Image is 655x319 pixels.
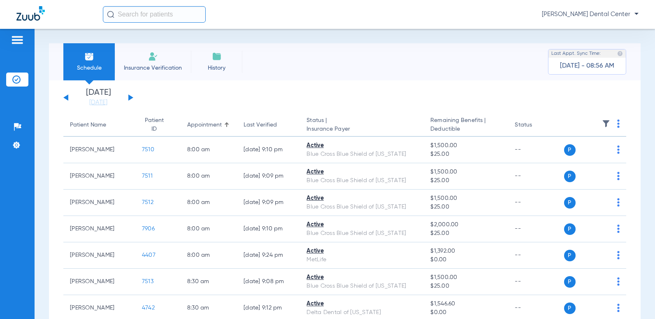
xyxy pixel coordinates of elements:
[307,256,417,264] div: MetLife
[307,273,417,282] div: Active
[508,114,564,137] th: Status
[142,173,153,179] span: 7511
[564,144,576,156] span: P
[181,190,237,216] td: 8:00 AM
[300,114,424,137] th: Status |
[237,163,300,190] td: [DATE] 9:09 PM
[430,229,502,238] span: $25.00
[307,300,417,308] div: Active
[430,256,502,264] span: $0.00
[63,163,135,190] td: [PERSON_NAME]
[244,121,293,129] div: Last Verified
[564,250,576,261] span: P
[617,51,623,56] img: last sync help info
[430,308,502,317] span: $0.00
[187,121,230,129] div: Appointment
[424,114,508,137] th: Remaining Benefits |
[430,300,502,308] span: $1,546.60
[142,116,167,134] div: Patient ID
[307,125,417,134] span: Insurance Payer
[430,194,502,203] span: $1,500.00
[560,62,614,70] span: [DATE] - 08:56 AM
[74,89,123,107] li: [DATE]
[307,308,417,317] div: Delta Dental of [US_STATE]
[307,168,417,176] div: Active
[142,147,154,152] span: 7510
[212,52,222,61] img: History
[142,199,153,205] span: 7512
[430,203,502,211] span: $25.00
[181,269,237,295] td: 8:30 AM
[237,216,300,242] td: [DATE] 9:10 PM
[551,49,601,58] span: Last Appt. Sync Time:
[617,145,620,154] img: group-dot-blue.svg
[63,242,135,269] td: [PERSON_NAME]
[142,305,155,311] span: 4742
[430,247,502,256] span: $1,392.00
[617,198,620,206] img: group-dot-blue.svg
[430,220,502,229] span: $2,000.00
[84,52,94,61] img: Schedule
[307,229,417,238] div: Blue Cross Blue Shield of [US_STATE]
[142,279,153,284] span: 7513
[430,168,502,176] span: $1,500.00
[307,247,417,256] div: Active
[430,273,502,282] span: $1,500.00
[197,64,236,72] span: History
[617,225,620,233] img: group-dot-blue.svg
[307,150,417,159] div: Blue Cross Blue Shield of [US_STATE]
[63,269,135,295] td: [PERSON_NAME]
[564,197,576,209] span: P
[148,52,158,61] img: Manual Insurance Verification
[237,190,300,216] td: [DATE] 9:09 PM
[542,10,639,19] span: [PERSON_NAME] Dental Center
[307,194,417,203] div: Active
[564,171,576,182] span: P
[74,99,123,107] a: [DATE]
[16,6,45,21] img: Zuub Logo
[564,303,576,314] span: P
[508,190,564,216] td: --
[142,252,156,258] span: 4407
[307,220,417,229] div: Active
[602,120,610,128] img: filter.svg
[107,11,114,18] img: Search Icon
[430,125,502,134] span: Deductible
[103,6,206,23] input: Search for patients
[617,251,620,259] img: group-dot-blue.svg
[63,216,135,242] td: [PERSON_NAME]
[181,216,237,242] td: 8:00 AM
[564,276,576,288] span: P
[237,269,300,295] td: [DATE] 9:08 PM
[617,172,620,180] img: group-dot-blue.svg
[307,141,417,150] div: Active
[564,223,576,235] span: P
[244,121,277,129] div: Last Verified
[430,141,502,150] span: $1,500.00
[430,176,502,185] span: $25.00
[617,120,620,128] img: group-dot-blue.svg
[307,176,417,185] div: Blue Cross Blue Shield of [US_STATE]
[11,35,24,45] img: hamburger-icon
[187,121,222,129] div: Appointment
[617,277,620,286] img: group-dot-blue.svg
[430,150,502,159] span: $25.00
[63,190,135,216] td: [PERSON_NAME]
[508,163,564,190] td: --
[70,121,129,129] div: Patient Name
[121,64,185,72] span: Insurance Verification
[617,304,620,312] img: group-dot-blue.svg
[508,216,564,242] td: --
[237,242,300,269] td: [DATE] 9:24 PM
[181,242,237,269] td: 8:00 AM
[142,116,174,134] div: Patient ID
[508,137,564,163] td: --
[70,121,106,129] div: Patient Name
[237,137,300,163] td: [DATE] 9:10 PM
[508,242,564,269] td: --
[181,163,237,190] td: 8:00 AM
[63,137,135,163] td: [PERSON_NAME]
[307,203,417,211] div: Blue Cross Blue Shield of [US_STATE]
[508,269,564,295] td: --
[142,226,155,232] span: 7906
